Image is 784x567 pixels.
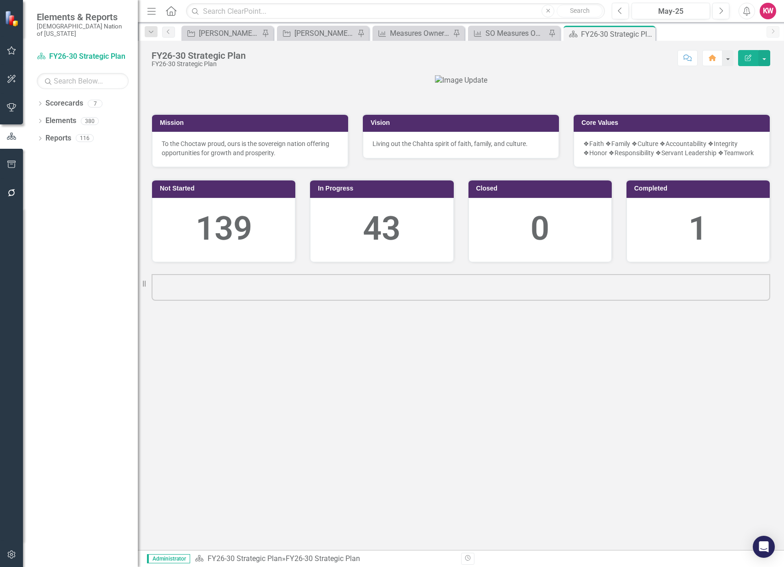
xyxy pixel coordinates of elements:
[37,11,129,22] span: Elements & Reports
[152,61,246,67] div: FY26-30 Strategic Plan
[583,139,760,157] p: ❖Faith ❖Family ❖Culture ❖Accountability ❖Integrity ❖Honor ❖Responsibility ❖Servant Leadership ❖Te...
[476,185,607,192] h3: Closed
[320,205,444,253] div: 43
[372,140,528,147] span: Living out the Chahta spirit of faith, family, and culture.
[184,28,259,39] a: [PERSON_NAME] SO's (three-month view)
[37,73,129,89] input: Search Below...
[162,205,286,253] div: 139
[45,116,76,126] a: Elements
[318,185,449,192] h3: In Progress
[152,51,246,61] div: FY26-30 Strategic Plan
[635,6,707,17] div: May-25
[636,205,760,253] div: 1
[570,7,590,14] span: Search
[186,3,605,19] input: Search ClearPoint...
[81,117,99,125] div: 380
[375,28,451,39] a: Measures Ownership Report - KW
[760,3,776,19] button: KW
[581,119,765,126] h3: Core Values
[470,28,546,39] a: SO Measures Ownership Report - KW
[478,205,602,253] div: 0
[279,28,355,39] a: [PERSON_NAME]'s Team SO's
[37,22,129,38] small: [DEMOGRAPHIC_DATA] Nation of [US_STATE]
[557,5,603,17] button: Search
[632,3,710,19] button: May-25
[390,28,451,39] div: Measures Ownership Report - KW
[485,28,546,39] div: SO Measures Ownership Report - KW
[199,28,259,39] div: [PERSON_NAME] SO's (three-month view)
[76,135,94,142] div: 116
[634,185,765,192] h3: Completed
[147,554,190,563] span: Administrator
[435,75,487,86] img: Image Update
[37,51,129,62] a: FY26-30 Strategic Plan
[160,119,344,126] h3: Mission
[88,100,102,107] div: 7
[371,119,554,126] h3: Vision
[294,28,355,39] div: [PERSON_NAME]'s Team SO's
[753,536,775,558] div: Open Intercom Messenger
[581,28,653,40] div: FY26-30 Strategic Plan
[45,98,83,109] a: Scorecards
[45,133,71,144] a: Reports
[208,554,282,563] a: FY26-30 Strategic Plan
[160,185,291,192] h3: Not Started
[5,11,21,27] img: ClearPoint Strategy
[286,554,360,563] div: FY26-30 Strategic Plan
[162,140,329,157] span: To the Choctaw proud, ours is the sovereign nation offering opportunities for growth and prosperity.
[195,554,454,564] div: »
